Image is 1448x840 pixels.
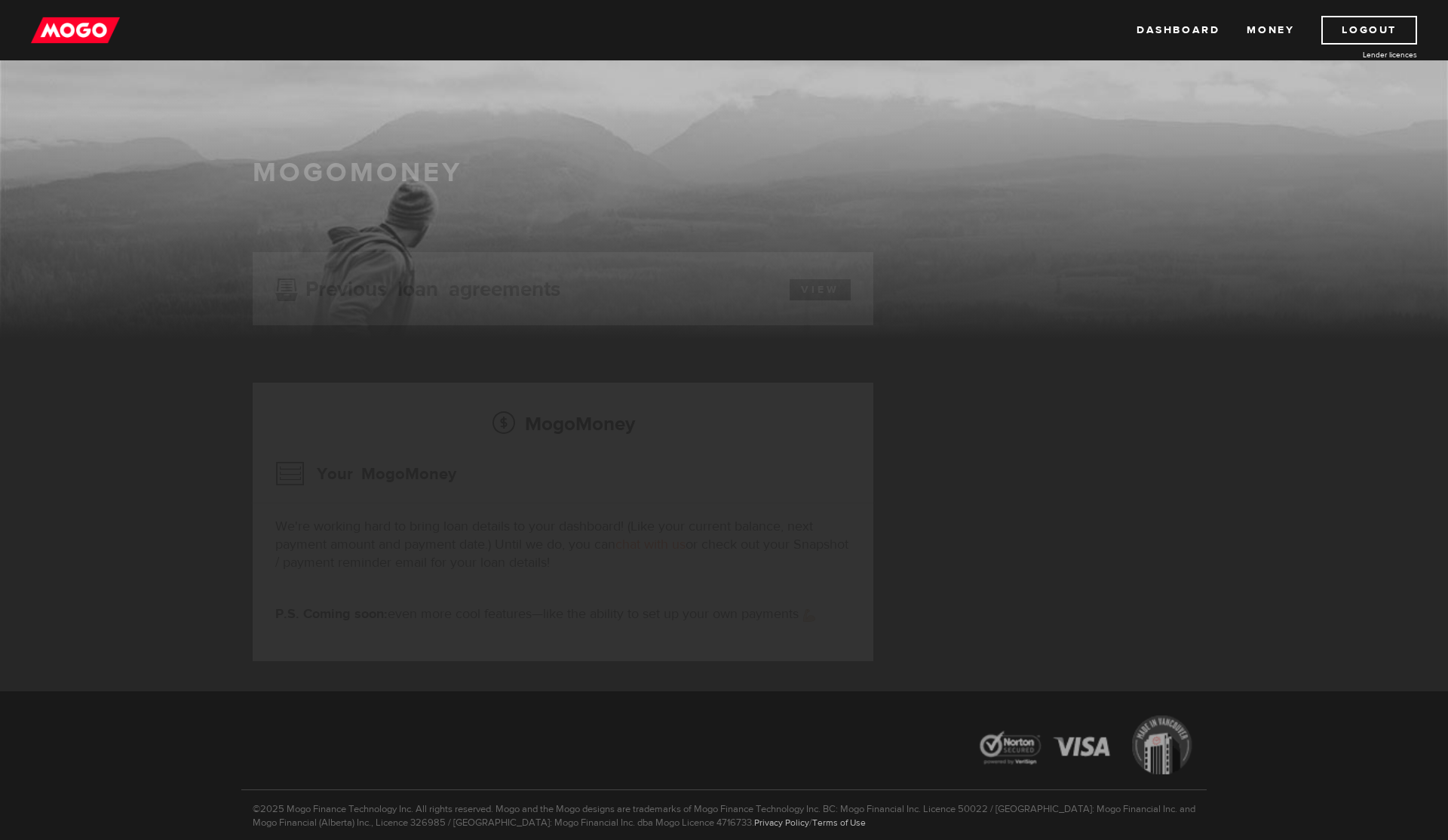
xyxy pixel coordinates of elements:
[1137,16,1219,45] a: Dashboard
[790,279,851,300] a: View
[615,536,686,553] a: chat with us
[1304,49,1417,60] a: Lender licences
[31,16,120,45] img: mogo_logo-11ee424be714fa7cbb0f0f49df9e16ec.png
[275,277,560,297] h3: Previous loan agreements
[1321,16,1417,45] a: Logout
[275,605,388,623] strong: P.S. Coming soon:
[1247,16,1294,45] a: Money
[241,789,1207,829] p: ©2025 Mogo Finance Technology Inc. All rights reserved. Mogo and the Mogo designs are trademarks ...
[275,605,851,623] p: even more cool features—like the ability to set up your own payments
[803,609,815,622] img: strong arm emoji
[754,817,809,829] a: Privacy Policy
[253,157,1195,189] h1: MogoMoney
[965,704,1207,789] img: legal-icons-92a2ffecb4d32d839781d1b4e4802d7b.png
[275,518,851,572] p: We're working hard to bring loan details to your dashboard! (Like your current balance, next paym...
[275,454,456,494] h3: Your MogoMoney
[812,817,866,829] a: Terms of Use
[1146,489,1448,840] iframe: LiveChat chat widget
[275,408,851,439] h2: MogoMoney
